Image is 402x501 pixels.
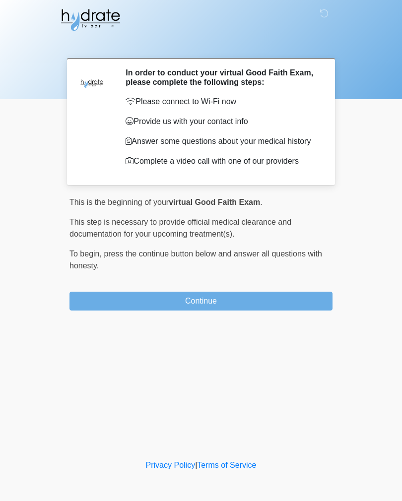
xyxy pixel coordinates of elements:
[126,96,318,108] p: Please connect to Wi-Fi now
[69,218,291,238] span: This step is necessary to provide official medical clearance and documentation for your upcoming ...
[169,198,260,206] strong: virtual Good Faith Exam
[126,116,318,127] p: Provide us with your contact info
[126,68,318,87] h2: In order to conduct your virtual Good Faith Exam, please complete the following steps:
[126,135,318,147] p: Answer some questions about your medical history
[60,7,121,32] img: Hydrate IV Bar - Fort Collins Logo
[260,198,262,206] span: .
[77,68,107,98] img: Agent Avatar
[69,250,104,258] span: To begin,
[195,461,197,469] a: |
[197,461,256,469] a: Terms of Service
[146,461,196,469] a: Privacy Policy
[69,198,169,206] span: This is the beginning of your
[62,36,340,54] h1: ‎ ‎ ‎
[69,292,333,311] button: Continue
[126,155,318,167] p: Complete a video call with one of our providers
[69,250,322,270] span: press the continue button below and answer all questions with honesty.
